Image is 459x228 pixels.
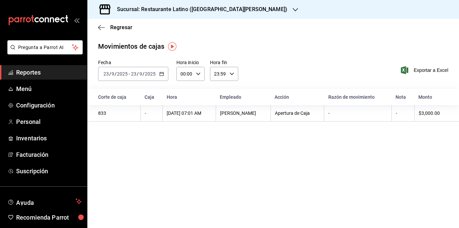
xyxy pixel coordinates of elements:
[98,60,168,65] label: Fecha
[328,94,387,100] div: Razón de movimiento
[137,71,139,77] span: /
[98,24,132,31] button: Regresar
[275,94,320,100] div: Acción
[144,71,156,77] input: ----
[16,167,82,176] span: Suscripción
[16,84,82,93] span: Menú
[98,110,136,116] div: 833
[328,110,387,116] div: -
[220,94,266,100] div: Empleado
[5,49,83,56] a: Pregunta a Parrot AI
[115,71,117,77] span: /
[98,41,165,51] div: Movimientos de cajas
[396,110,410,116] div: -
[142,71,144,77] span: /
[402,66,448,74] button: Exportar a Excel
[176,60,205,65] label: Hora inicio
[167,94,212,100] div: Hora
[16,150,82,159] span: Facturación
[395,94,410,100] div: Nota
[110,24,132,31] span: Regresar
[139,71,142,77] input: --
[18,44,72,51] span: Pregunta a Parrot AI
[220,110,266,116] div: [PERSON_NAME]
[418,94,448,100] div: Monto
[275,110,320,116] div: Apertura de Caja
[144,94,159,100] div: Caja
[16,68,82,77] span: Reportes
[103,71,109,77] input: --
[16,134,82,143] span: Inventarios
[16,101,82,110] span: Configuración
[145,110,159,116] div: -
[129,71,130,77] span: -
[16,197,73,206] span: Ayuda
[112,5,287,13] h3: Sucursal: Restaurante Latino ([GEOGRAPHIC_DATA][PERSON_NAME])
[74,17,79,23] button: open_drawer_menu
[7,40,83,54] button: Pregunta a Parrot AI
[210,60,238,65] label: Hora fin
[109,71,111,77] span: /
[16,213,82,222] span: Recomienda Parrot
[117,71,128,77] input: ----
[16,117,82,126] span: Personal
[111,71,115,77] input: --
[98,94,136,100] div: Corte de caja
[419,110,448,116] div: $3,000.00
[168,42,176,51] img: Tooltip marker
[131,71,137,77] input: --
[167,110,211,116] div: [DATE] 07:01 AM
